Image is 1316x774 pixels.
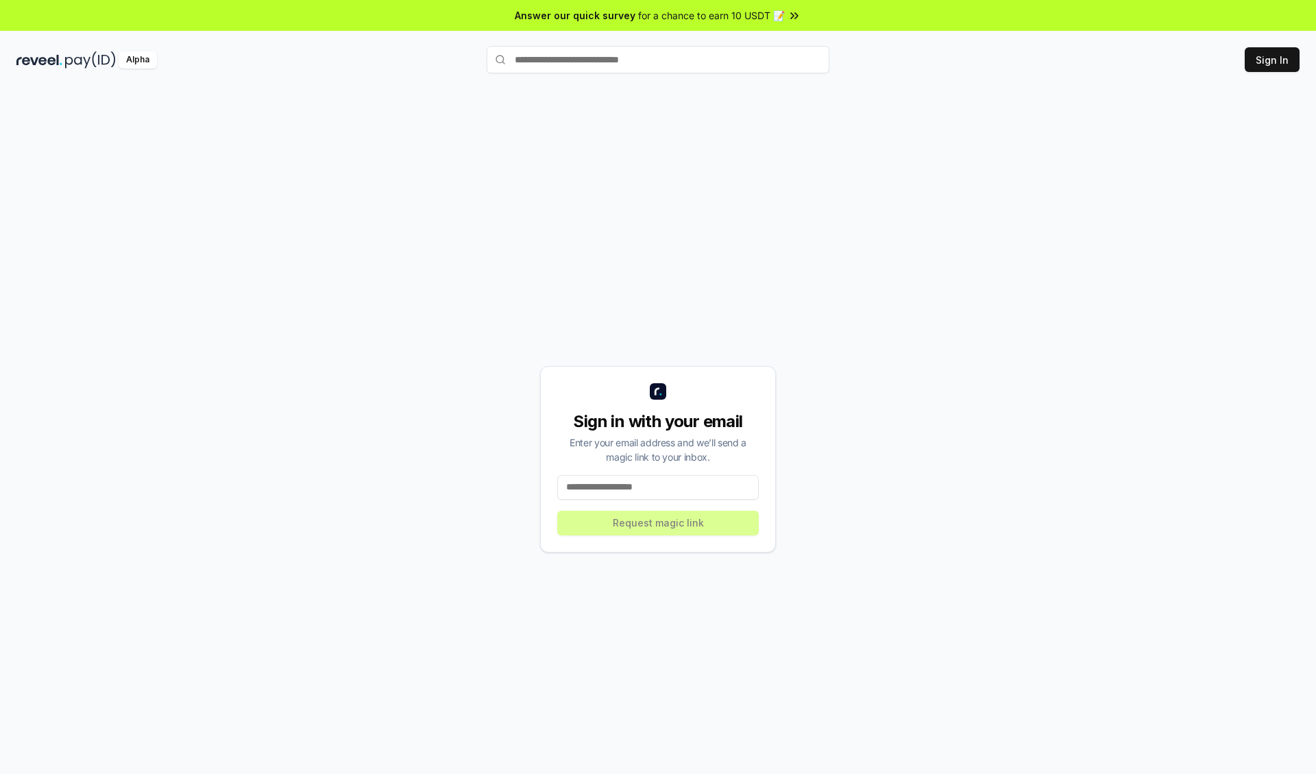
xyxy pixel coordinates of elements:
img: pay_id [65,51,116,69]
button: Sign In [1245,47,1300,72]
img: reveel_dark [16,51,62,69]
span: for a chance to earn 10 USDT 📝 [638,8,785,23]
div: Enter your email address and we’ll send a magic link to your inbox. [557,435,759,464]
div: Sign in with your email [557,411,759,433]
img: logo_small [650,383,666,400]
span: Answer our quick survey [515,8,635,23]
div: Alpha [119,51,157,69]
